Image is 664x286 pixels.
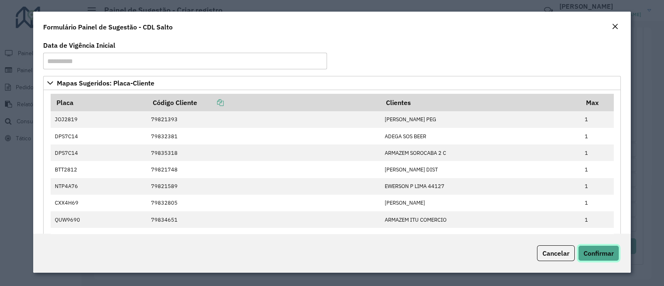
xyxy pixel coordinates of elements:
[51,228,147,244] td: BWT4132
[609,22,621,32] button: Close
[381,94,581,111] th: Clientes
[581,228,614,244] td: 1
[381,128,581,144] td: ADEGA SOS BEER
[381,161,581,178] td: [PERSON_NAME] DIST
[51,111,147,128] td: JOJ2819
[578,245,619,261] button: Confirmar
[51,128,147,144] td: DPS7C14
[581,128,614,144] td: 1
[51,161,147,178] td: BTT2812
[51,178,147,195] td: NTP4A76
[381,211,581,228] td: ARMAZEM ITU COMERCIO
[147,94,381,111] th: Código Cliente
[581,144,614,161] td: 1
[381,144,581,161] td: ARMAZEM SOROCABA 2 C
[381,195,581,211] td: [PERSON_NAME]
[147,161,381,178] td: 79821748
[147,228,381,244] td: 79834651
[381,178,581,195] td: EWERSON P LIMA 44127
[612,23,618,30] em: Fechar
[147,111,381,128] td: 79821393
[581,111,614,128] td: 1
[43,40,115,50] label: Data de Vigência Inicial
[542,249,569,257] span: Cancelar
[147,178,381,195] td: 79821589
[147,195,381,211] td: 79832805
[581,195,614,211] td: 1
[581,211,614,228] td: 1
[57,80,154,86] span: Mapas Sugeridos: Placa-Cliente
[381,111,581,128] td: [PERSON_NAME] PEG
[43,22,173,32] h4: Formulário Painel de Sugestão - CDL Salto
[51,195,147,211] td: CXX4H69
[51,94,147,111] th: Placa
[583,249,614,257] span: Confirmar
[43,76,621,90] a: Mapas Sugeridos: Placa-Cliente
[51,144,147,161] td: DPS7C14
[581,161,614,178] td: 1
[147,128,381,144] td: 79832381
[197,98,224,107] a: Copiar
[537,245,575,261] button: Cancelar
[381,228,581,244] td: ARMAZEM ITU COMERCIO
[581,94,614,111] th: Max
[147,211,381,228] td: 79834651
[581,178,614,195] td: 1
[51,211,147,228] td: QUW9690
[147,144,381,161] td: 79835318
